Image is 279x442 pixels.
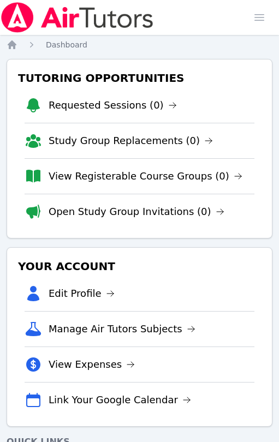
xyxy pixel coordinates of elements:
[49,286,115,301] a: Edit Profile
[46,40,87,49] span: Dashboard
[49,357,135,372] a: View Expenses
[49,133,213,148] a: Study Group Replacements (0)
[49,392,191,408] a: Link Your Google Calendar
[7,39,272,50] nav: Breadcrumb
[16,68,263,88] h3: Tutoring Opportunities
[46,39,87,50] a: Dashboard
[49,204,224,219] a: Open Study Group Invitations (0)
[16,256,263,276] h3: Your Account
[49,169,242,184] a: View Registerable Course Groups (0)
[49,98,177,113] a: Requested Sessions (0)
[49,321,195,337] a: Manage Air Tutors Subjects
